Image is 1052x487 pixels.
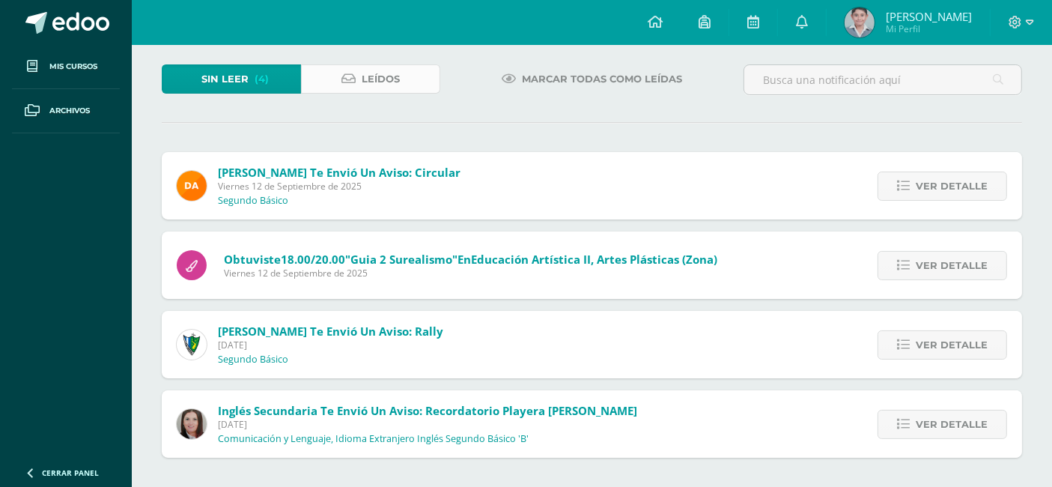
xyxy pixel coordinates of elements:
[218,165,460,180] span: [PERSON_NAME] te envió un aviso: Circular
[218,324,443,339] span: [PERSON_NAME] te envió un aviso: Rally
[12,89,120,133] a: Archivos
[886,22,972,35] span: Mi Perfil
[224,252,717,267] span: Obtuviste en
[12,45,120,89] a: Mis cursos
[42,468,99,478] span: Cerrar panel
[916,252,988,279] span: Ver detalle
[345,252,457,267] span: "Guia 2 Surealismo"
[886,9,972,24] span: [PERSON_NAME]
[744,65,1021,94] input: Busca una notificación aquí
[177,171,207,201] img: f9d34ca01e392badc01b6cd8c48cabbd.png
[483,64,701,94] a: Marcar todas como leídas
[49,105,90,117] span: Archivos
[281,252,345,267] span: 18.00/20.00
[218,403,637,418] span: Inglés Secundaria te envió un aviso: Recordatorio Playera [PERSON_NAME]
[177,330,207,360] img: 9f174a157161b4ddbe12118a61fed988.png
[201,65,249,93] span: Sin leer
[49,61,97,73] span: Mis cursos
[916,172,988,200] span: Ver detalle
[177,409,207,439] img: 8af0450cf43d44e38c4a1497329761f3.png
[218,418,637,431] span: [DATE]
[162,64,301,94] a: Sin leer(4)
[218,354,288,366] p: Segundo Básico
[218,180,460,193] span: Viernes 12 de Septiembre de 2025
[255,65,269,93] span: (4)
[218,433,529,445] p: Comunicación y Lenguaje, Idioma Extranjero Inglés Segundo Básico 'B'
[224,267,717,279] span: Viernes 12 de Septiembre de 2025
[522,65,682,93] span: Marcar todas como leídas
[471,252,717,267] span: Educación Artística II, Artes Plásticas (Zona)
[362,65,400,93] span: Leídos
[845,7,875,37] img: ca71864a5d0528a2f2ad2f0401821164.png
[218,195,288,207] p: Segundo Básico
[916,331,988,359] span: Ver detalle
[218,339,443,351] span: [DATE]
[916,411,988,438] span: Ver detalle
[301,64,440,94] a: Leídos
